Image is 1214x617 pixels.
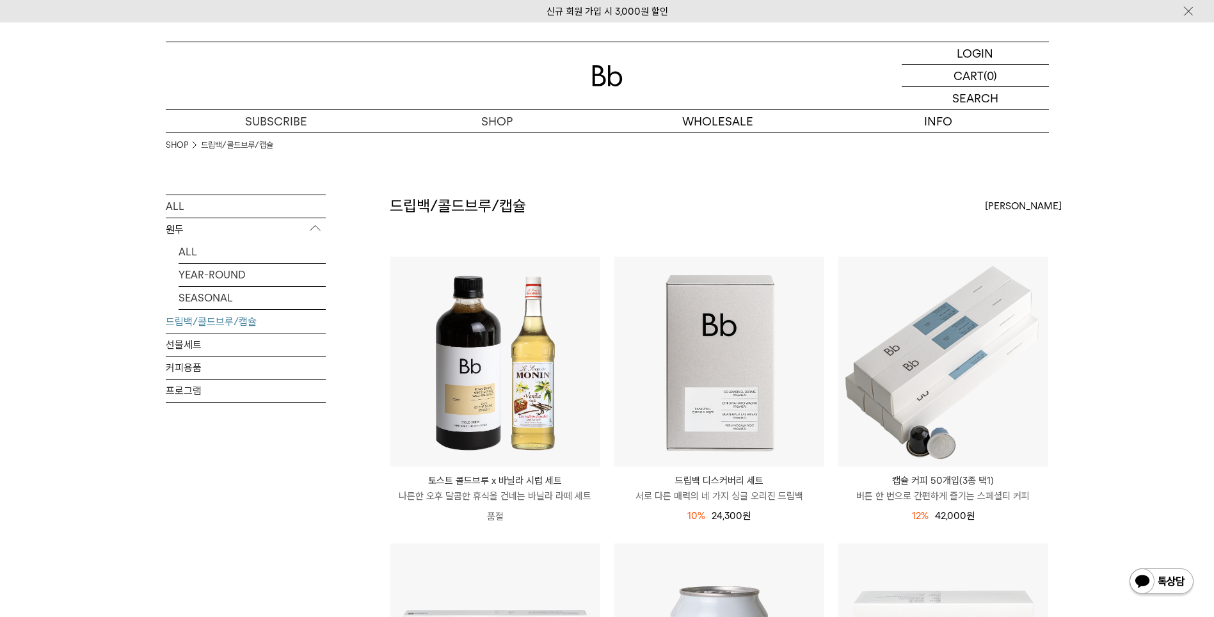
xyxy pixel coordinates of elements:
[179,241,326,263] a: ALL
[838,488,1048,504] p: 버튼 한 번으로 간편하게 즐기는 스페셜티 커피
[902,65,1049,87] a: CART (0)
[902,42,1049,65] a: LOGIN
[985,198,1062,214] span: [PERSON_NAME]
[742,510,751,522] span: 원
[828,110,1049,132] p: INFO
[390,257,600,467] img: 토스트 콜드브루 x 바닐라 시럽 세트
[954,65,984,86] p: CART
[201,139,273,152] a: 드립백/콜드브루/캡슐
[166,110,387,132] a: SUBSCRIBE
[614,257,824,467] img: 드립백 디스커버리 세트
[614,488,824,504] p: 서로 다른 매력의 네 가지 싱글 오리진 드립백
[547,6,668,17] a: 신규 회원 가입 시 3,000원 할인
[390,504,600,529] p: 품절
[614,473,824,504] a: 드립백 디스커버리 세트 서로 다른 매력의 네 가지 싱글 오리진 드립백
[838,473,1048,488] p: 캡슐 커피 50개입(3종 택1)
[166,357,326,379] a: 커피용품
[390,473,600,488] p: 토스트 콜드브루 x 바닐라 시럽 세트
[390,195,526,217] h2: 드립백/콜드브루/캡슐
[390,488,600,504] p: 나른한 오후 달콤한 휴식을 건네는 바닐라 라떼 세트
[712,510,751,522] span: 24,300
[957,42,993,64] p: LOGIN
[912,508,929,524] div: 12%
[838,473,1048,504] a: 캡슐 커피 50개입(3종 택1) 버튼 한 번으로 간편하게 즐기는 스페셜티 커피
[166,139,188,152] a: SHOP
[966,510,975,522] span: 원
[607,110,828,132] p: WHOLESALE
[166,218,326,241] p: 원두
[935,510,975,522] span: 42,000
[179,264,326,286] a: YEAR-ROUND
[592,65,623,86] img: 로고
[687,508,705,524] div: 10%
[166,310,326,333] a: 드립백/콜드브루/캡슐
[390,473,600,504] a: 토스트 콜드브루 x 바닐라 시럽 세트 나른한 오후 달콤한 휴식을 건네는 바닐라 라떼 세트
[1128,567,1195,598] img: 카카오톡 채널 1:1 채팅 버튼
[166,195,326,218] a: ALL
[166,380,326,402] a: 프로그램
[179,287,326,309] a: SEASONAL
[838,257,1048,467] img: 캡슐 커피 50개입(3종 택1)
[984,65,997,86] p: (0)
[952,87,998,109] p: SEARCH
[166,333,326,356] a: 선물세트
[387,110,607,132] a: SHOP
[614,473,824,488] p: 드립백 디스커버리 세트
